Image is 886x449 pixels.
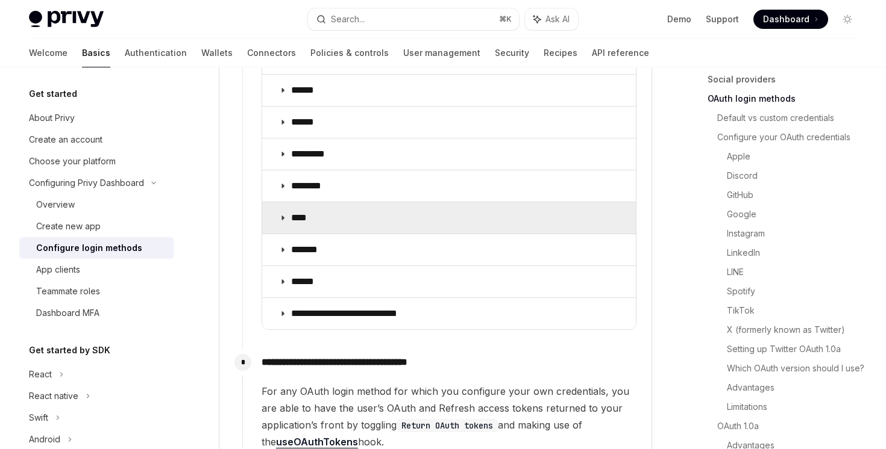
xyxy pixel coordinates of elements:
div: Overview [36,197,75,212]
a: Recipes [544,39,577,67]
a: Dashboard [753,10,828,29]
a: Dashboard MFA [19,302,174,324]
div: App clients [36,262,80,277]
a: Setting up Twitter OAuth 1.0a [727,339,867,359]
a: Wallets [201,39,233,67]
a: OAuth login methods [708,89,867,108]
div: Android [29,432,60,447]
code: Return OAuth tokens [397,419,498,432]
a: Social providers [708,70,867,89]
span: ⌘ K [499,14,512,24]
a: App clients [19,259,174,280]
a: LinkedIn [727,243,867,262]
a: Choose your platform [19,150,174,172]
a: Google [727,205,867,224]
div: Create new app [36,219,101,234]
a: Welcome [29,39,68,67]
a: Create an account [19,129,174,150]
span: Dashboard [763,13,809,25]
a: Security [495,39,529,67]
a: Default vs custom credentials [717,108,867,128]
a: User management [403,39,480,67]
div: Swift [29,410,48,425]
button: Ask AI [525,8,578,30]
div: About Privy [29,111,75,125]
button: Toggle dark mode [838,10,857,29]
a: Connectors [247,39,296,67]
div: Choose your platform [29,154,116,169]
a: LINE [727,262,867,282]
a: Authentication [125,39,187,67]
a: Instagram [727,224,867,243]
h5: Get started by SDK [29,343,110,358]
a: Spotify [727,282,867,301]
a: OAuth 1.0a [717,416,867,436]
div: React [29,367,52,382]
a: GitHub [727,185,867,205]
div: Configuring Privy Dashboard [29,176,144,190]
a: X (formerly known as Twitter) [727,320,867,339]
a: TikTok [727,301,867,320]
a: Policies & controls [310,39,389,67]
a: Limitations [727,397,867,416]
a: About Privy [19,107,174,129]
a: useOAuthTokens [276,436,358,448]
div: Dashboard MFA [36,306,99,320]
a: Advantages [727,378,867,397]
a: Which OAuth version should I use? [727,359,867,378]
div: React native [29,389,78,403]
div: Create an account [29,132,102,147]
button: Search...⌘K [308,8,518,30]
a: Configure login methods [19,237,174,259]
a: API reference [592,39,649,67]
div: Configure login methods [36,241,142,255]
a: Configure your OAuth credentials [717,128,867,147]
a: Support [706,13,739,25]
img: light logo [29,11,104,28]
a: Create new app [19,215,174,237]
a: Teammate roles [19,280,174,302]
a: Overview [19,194,174,215]
a: Apple [727,147,867,166]
div: Teammate roles [36,284,100,299]
div: Search... [331,12,365,26]
a: Demo [667,13,691,25]
a: Discord [727,166,867,185]
span: Ask AI [545,13,570,25]
a: Basics [82,39,110,67]
h5: Get started [29,87,77,101]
